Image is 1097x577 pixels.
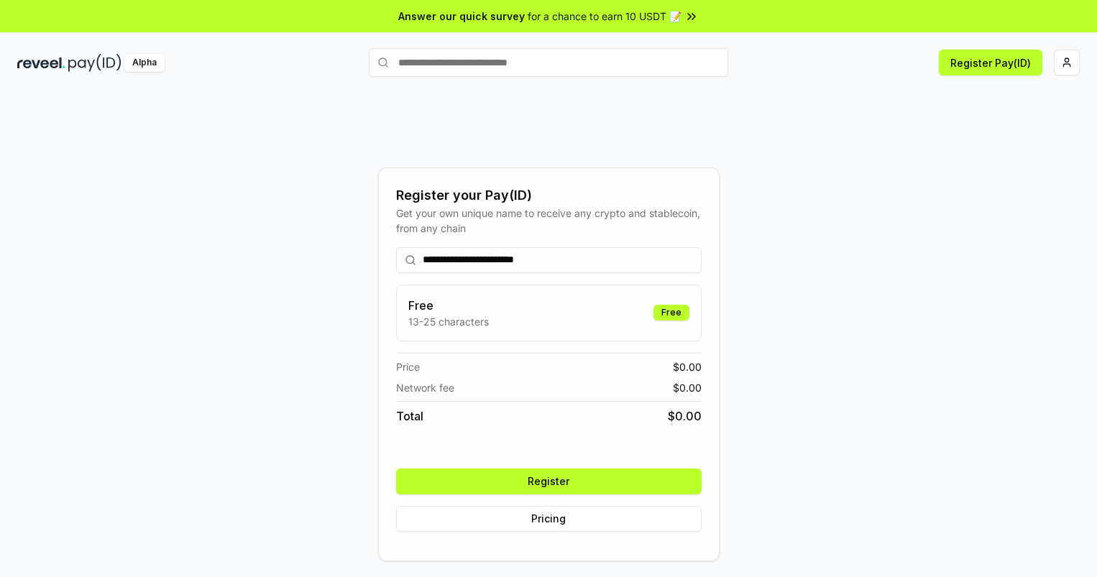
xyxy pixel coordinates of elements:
[668,407,702,425] span: $ 0.00
[408,297,489,314] h3: Free
[68,54,121,72] img: pay_id
[396,359,420,374] span: Price
[653,305,689,320] div: Free
[673,380,702,395] span: $ 0.00
[398,9,525,24] span: Answer our quick survey
[396,185,702,206] div: Register your Pay(ID)
[396,468,702,494] button: Register
[396,380,454,395] span: Network fee
[408,314,489,329] p: 13-25 characters
[17,54,65,72] img: reveel_dark
[673,359,702,374] span: $ 0.00
[396,407,423,425] span: Total
[528,9,681,24] span: for a chance to earn 10 USDT 📝
[939,50,1042,75] button: Register Pay(ID)
[124,54,165,72] div: Alpha
[396,506,702,532] button: Pricing
[396,206,702,236] div: Get your own unique name to receive any crypto and stablecoin, from any chain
